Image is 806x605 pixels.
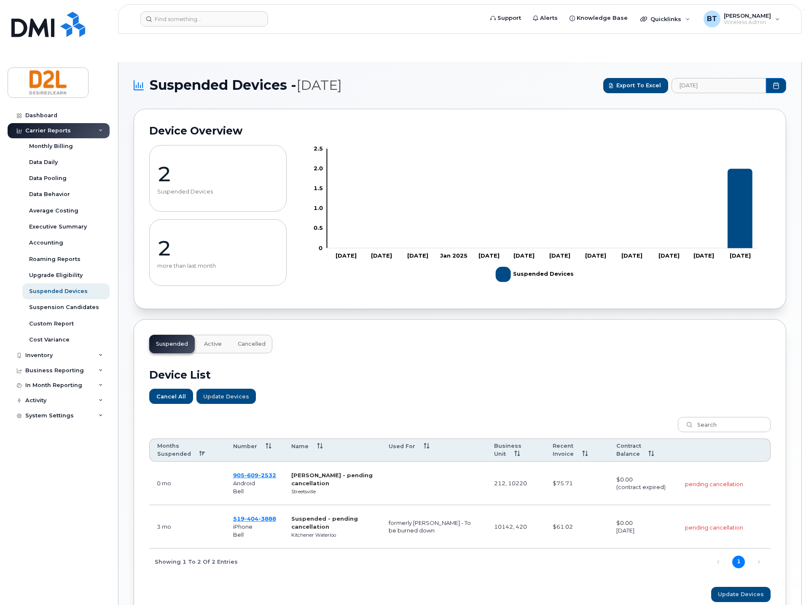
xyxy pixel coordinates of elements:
[238,341,266,347] span: Cancelled
[319,245,322,251] tspan: 0
[156,393,186,401] span: Cancel All
[486,505,545,549] td: 10142, 420
[284,438,381,462] th: Name: activate to sort column ascending
[479,252,500,259] tspan: [DATE]
[203,393,249,401] span: Update Devices
[371,252,392,259] tspan: [DATE]
[149,505,226,549] td: June 04, 2025 01:06
[149,438,226,462] th: Months Suspended: activate to sort column descending
[226,438,284,462] th: Number: activate to sort column ascending
[486,438,545,462] th: Business Unit: activate to sort column ascending
[149,368,771,381] h2: Device List
[291,472,373,487] strong: [PERSON_NAME] - pending cancellation
[609,438,677,462] th: Contract Balance: activate to sort column ascending
[258,472,276,479] span: 2532
[314,165,323,172] tspan: 2.0
[204,341,222,347] span: Active
[440,252,467,259] tspan: Jan 2025
[732,556,745,568] a: 1
[149,554,238,568] div: Showing 1 to 2 of 2 entries
[381,438,486,462] th: Used For: activate to sort column ascending
[545,438,608,462] th: Recent Invoice: activate to sort column ascending
[296,77,342,93] span: [DATE]
[621,252,642,259] tspan: [DATE]
[157,161,279,187] p: 2
[233,472,276,479] a: 9056092532
[291,532,336,538] small: Kitchener Waterloo
[244,515,258,522] span: 404
[685,481,743,487] span: pending cancellation
[672,78,766,93] input: archived_billing_data
[314,204,323,211] tspan: 1.0
[314,145,323,152] tspan: 2.5
[496,264,574,285] g: Legend
[609,505,677,549] td: $0.00
[291,515,358,530] strong: Suspended - pending cancellation
[291,489,316,495] small: Streetsville
[336,252,357,259] tspan: [DATE]
[244,472,258,479] span: 609
[603,78,668,93] button: Export to Excel
[233,523,253,530] span: iPhone
[752,556,765,568] a: Next
[486,462,545,505] td: 212, 10220
[233,472,276,479] span: 905
[233,531,244,538] span: Bell
[333,169,752,248] g: Suspended Devices
[149,124,771,137] h2: Device Overview
[150,77,342,94] span: Suspended Devices -
[233,515,276,522] a: 5194043888
[616,483,670,491] div: (contract expired)
[407,252,428,259] tspan: [DATE]
[730,252,751,259] tspan: [DATE]
[381,505,486,549] td: formerly [PERSON_NAME] - To be burned down
[718,590,764,598] span: Update Devices
[157,236,279,261] p: 2
[157,263,279,269] p: more than last month
[685,524,743,531] span: pending cancellation
[314,225,323,231] tspan: 0.5
[550,252,571,259] tspan: [DATE]
[149,462,226,505] td: 0 mo
[496,264,574,285] g: Suspended Devices
[585,252,606,259] tspan: [DATE]
[678,417,771,432] input: Search
[233,488,244,495] span: Bell
[149,389,193,404] button: Cancel All
[258,515,276,522] span: 3888
[609,462,677,505] td: $0.00
[545,505,608,549] td: $61.02
[513,252,535,259] tspan: [DATE]
[314,185,323,191] tspan: 1.5
[233,480,255,487] span: Android
[545,462,608,505] td: $75.71
[711,587,771,602] button: Update Devices
[658,252,680,259] tspan: [DATE]
[616,81,661,89] span: Export to Excel
[157,188,279,195] p: Suspended Devices
[766,78,786,93] button: Choose Date
[693,252,715,259] tspan: [DATE]
[616,527,670,535] div: [DATE]
[233,515,276,522] span: 519
[712,556,725,568] a: Previous
[314,145,758,285] g: Chart
[196,389,256,404] button: Update Devices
